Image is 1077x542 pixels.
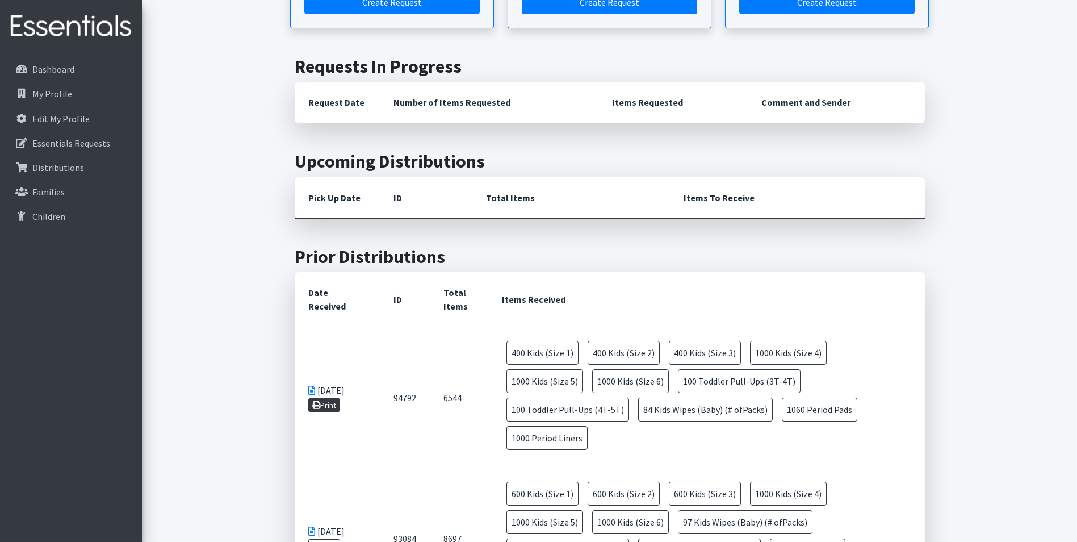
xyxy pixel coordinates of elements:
span: 400 Kids (Size 2) [588,341,660,365]
h2: Prior Distributions [295,246,925,268]
span: 100 Toddler Pull-Ups (4T-5T) [506,398,629,422]
a: Dashboard [5,58,137,81]
span: 600 Kids (Size 1) [506,482,579,506]
th: Items Requested [598,82,748,123]
th: Comment and Sender [748,82,924,123]
h2: Requests In Progress [295,56,925,77]
a: Distributions [5,156,137,179]
a: Print [308,398,341,412]
span: 1000 Kids (Size 5) [506,510,583,534]
span: 1000 Kids (Size 6) [592,510,669,534]
span: 1000 Kids (Size 4) [750,482,827,506]
span: 1000 Kids (Size 6) [592,369,669,393]
span: 1000 Period Liners [506,426,588,450]
a: Essentials Requests [5,132,137,155]
p: Essentials Requests [32,137,110,149]
th: Date Received [295,272,380,327]
p: Children [32,211,65,222]
span: 1000 Kids (Size 4) [750,341,827,365]
th: Items Received [488,272,925,327]
span: 1060 Period Pads [782,398,857,422]
th: ID [380,272,430,327]
h2: Upcoming Distributions [295,151,925,172]
th: Pick Up Date [295,177,380,219]
span: 600 Kids (Size 3) [669,482,741,506]
th: Number of Items Requested [380,82,599,123]
th: Total Items [430,272,488,327]
th: Items To Receive [670,177,925,219]
p: Families [32,186,65,198]
p: Distributions [32,162,84,173]
td: [DATE] [295,327,380,469]
img: HumanEssentials [5,7,137,45]
a: My Profile [5,82,137,105]
p: Dashboard [32,64,74,75]
span: 600 Kids (Size 2) [588,482,660,506]
span: 100 Toddler Pull-Ups (3T-4T) [678,369,801,393]
p: Edit My Profile [32,113,90,124]
a: Children [5,205,137,228]
span: 400 Kids (Size 3) [669,341,741,365]
span: 97 Kids Wipes (Baby) (# ofPacks) [678,510,812,534]
span: 400 Kids (Size 1) [506,341,579,365]
span: 84 Kids Wipes (Baby) (# ofPacks) [638,398,773,422]
a: Edit My Profile [5,107,137,130]
th: Total Items [472,177,670,219]
th: Request Date [295,82,380,123]
td: 94792 [380,327,430,469]
a: Families [5,181,137,203]
span: 1000 Kids (Size 5) [506,369,583,393]
th: ID [380,177,472,219]
td: 6544 [430,327,488,469]
p: My Profile [32,88,72,99]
